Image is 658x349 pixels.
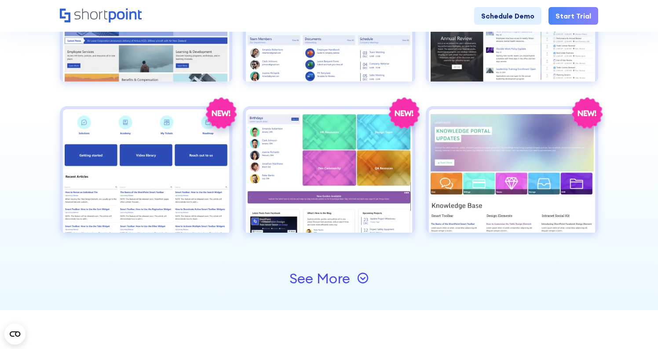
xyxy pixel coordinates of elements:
[4,323,26,345] button: Open CMP widget
[60,106,232,247] a: Knowledge Portal
[426,106,598,247] a: Knowledge Portal 3
[60,8,142,23] a: Home
[243,106,415,247] a: Knowledge Portal 2
[474,7,541,25] a: Schedule Demo
[289,271,350,286] div: See More
[548,7,598,25] a: Start Trial
[500,247,658,349] iframe: Chat Widget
